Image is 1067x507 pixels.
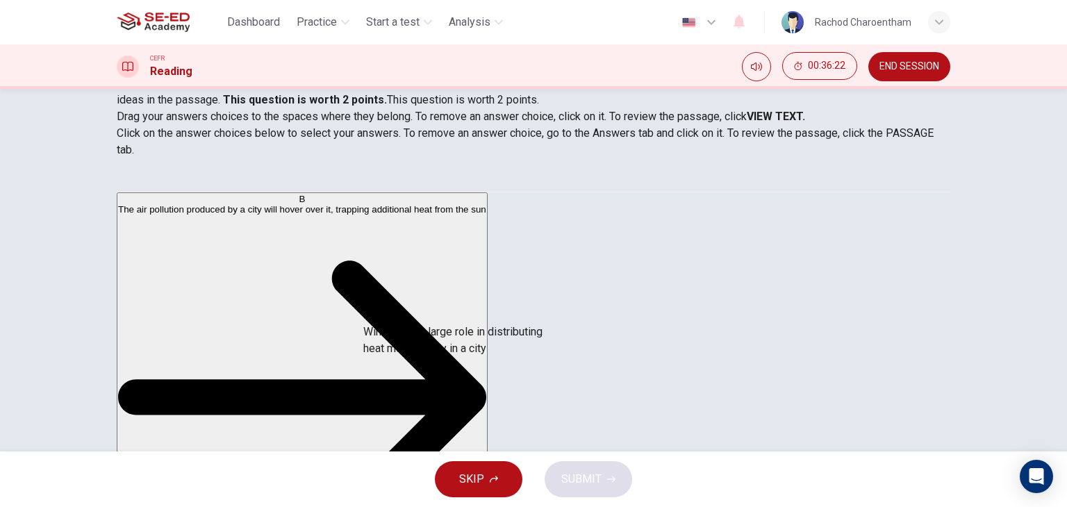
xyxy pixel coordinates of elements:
span: CEFR [150,53,165,63]
span: END SESSION [879,61,939,72]
span: Start a test [366,14,420,31]
div: Hide [782,52,857,81]
span: Dashboard [227,14,280,31]
button: Dashboard [222,10,286,35]
img: Profile picture [781,11,804,33]
div: Open Intercom Messenger [1020,460,1053,493]
p: Click on the answer choices below to select your answers. To remove an answer choice, go to the A... [117,125,950,158]
button: 00:36:22 [782,52,857,80]
img: SE-ED Academy logo [117,8,190,36]
p: Drag your answers choices to the spaces where they belong. To remove an answer choice, click on i... [117,108,950,125]
button: Start a test [361,10,438,35]
h1: Reading [150,63,192,80]
span: The air pollution produced by a city will hover over it, trapping additional heat from the sun [118,204,486,215]
div: B [118,194,486,204]
span: SKIP [459,469,484,489]
button: SKIP [435,461,522,497]
strong: VIEW TEXT. [747,110,805,123]
span: Analysis [449,14,490,31]
a: SE-ED Academy logo [117,8,222,36]
div: Choose test type tabs [117,158,950,192]
span: 00:36:22 [808,60,845,72]
span: Directions: An introductory sentence for a brief summary of the passage is provided below. Comple... [117,60,934,106]
div: Mute [742,52,771,81]
span: This question is worth 2 points. [387,93,539,106]
img: en [680,17,697,28]
button: Analysis [443,10,508,35]
div: Rachod Charoentham [815,14,911,31]
button: END SESSION [868,52,950,81]
span: Practice [297,14,337,31]
strong: This question is worth 2 points. [220,93,387,106]
button: Practice [291,10,355,35]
